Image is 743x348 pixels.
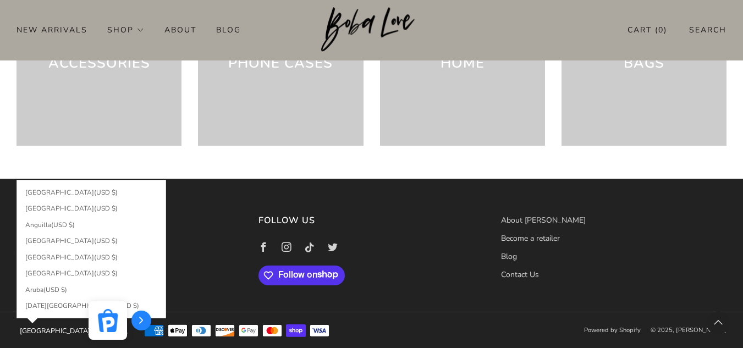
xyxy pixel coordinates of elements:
[51,220,75,229] span: (USD $)
[228,52,333,74] h3: Phone cases
[107,21,145,38] a: Shop
[16,319,131,343] button: [GEOGRAPHIC_DATA] (USD $)
[501,251,517,262] a: Blog
[258,212,484,229] h3: Follow us
[19,250,164,266] a: [GEOGRAPHIC_DATA](USD $)
[501,269,539,280] a: Contact Us
[94,253,118,262] span: (USD $)
[321,7,422,52] img: Boba Love
[25,267,118,281] span: [GEOGRAPHIC_DATA]
[441,52,485,74] h3: Home
[16,21,87,38] a: New Arrivals
[628,21,667,39] a: Cart
[19,282,164,299] a: Aruba(USD $)
[19,233,164,250] a: [GEOGRAPHIC_DATA](USD $)
[94,236,118,245] span: (USD $)
[94,172,118,180] span: (USD $)
[94,269,118,278] span: (USD $)
[25,299,139,313] span: [DATE][GEOGRAPHIC_DATA]
[19,314,164,331] a: [GEOGRAPHIC_DATA](USD $)
[25,234,118,248] span: [GEOGRAPHIC_DATA]
[25,283,67,297] span: Aruba
[25,202,118,216] span: [GEOGRAPHIC_DATA]
[94,204,118,213] span: (USD $)
[25,316,118,330] span: [GEOGRAPHIC_DATA]
[501,215,586,225] a: About [PERSON_NAME]
[689,21,727,39] a: Search
[164,21,196,38] a: About
[501,233,560,244] a: Become a retailer
[94,188,118,197] span: (USD $)
[651,326,727,334] span: © 2025, [PERSON_NAME]
[19,266,164,282] a: [GEOGRAPHIC_DATA](USD $)
[658,25,664,35] items-count: 0
[25,218,75,233] span: Anguilla
[321,7,422,53] a: Boba Love
[19,201,164,217] a: [GEOGRAPHIC_DATA](USD $)
[25,186,118,200] span: [GEOGRAPHIC_DATA]
[25,251,118,265] span: [GEOGRAPHIC_DATA]
[707,312,730,335] back-to-top-button: Back to top
[48,52,150,74] h3: Accessories
[19,185,164,201] a: [GEOGRAPHIC_DATA](USD $)
[43,285,67,294] span: (USD $)
[624,52,664,74] h3: Bags
[19,217,164,234] a: Anguilla(USD $)
[216,21,241,38] a: Blog
[19,298,164,314] a: [DATE][GEOGRAPHIC_DATA](USD $)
